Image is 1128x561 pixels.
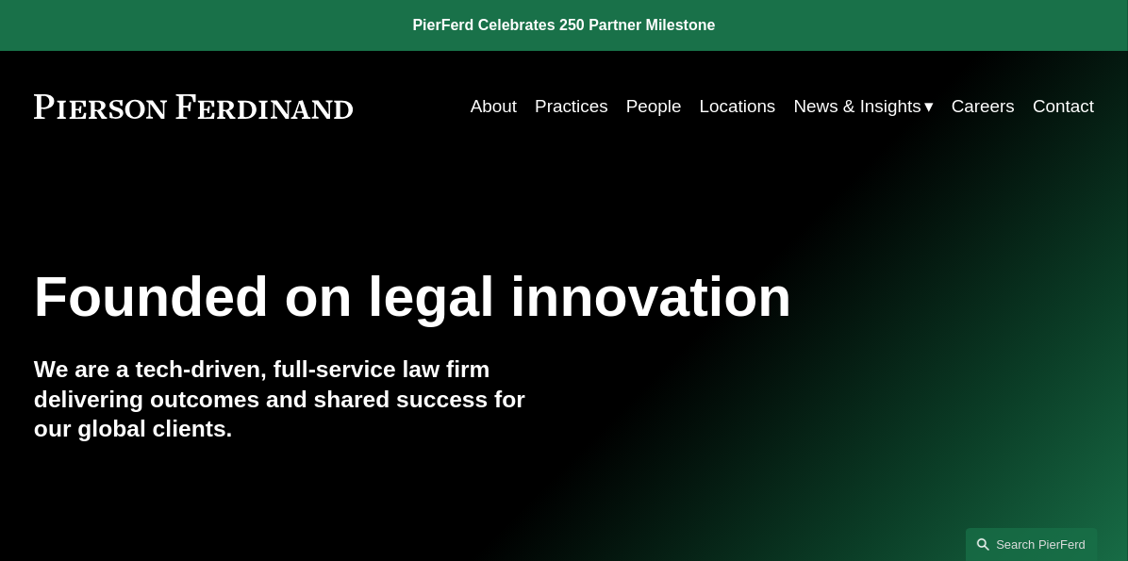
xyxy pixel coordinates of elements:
[626,89,682,124] a: People
[952,89,1015,124] a: Careers
[535,89,608,124] a: Practices
[794,91,921,123] span: News & Insights
[700,89,776,124] a: Locations
[34,266,918,330] h1: Founded on legal innovation
[34,355,564,443] h4: We are a tech-driven, full-service law firm delivering outcomes and shared success for our global...
[1033,89,1094,124] a: Contact
[794,89,934,124] a: folder dropdown
[471,89,517,124] a: About
[966,528,1098,561] a: Search this site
